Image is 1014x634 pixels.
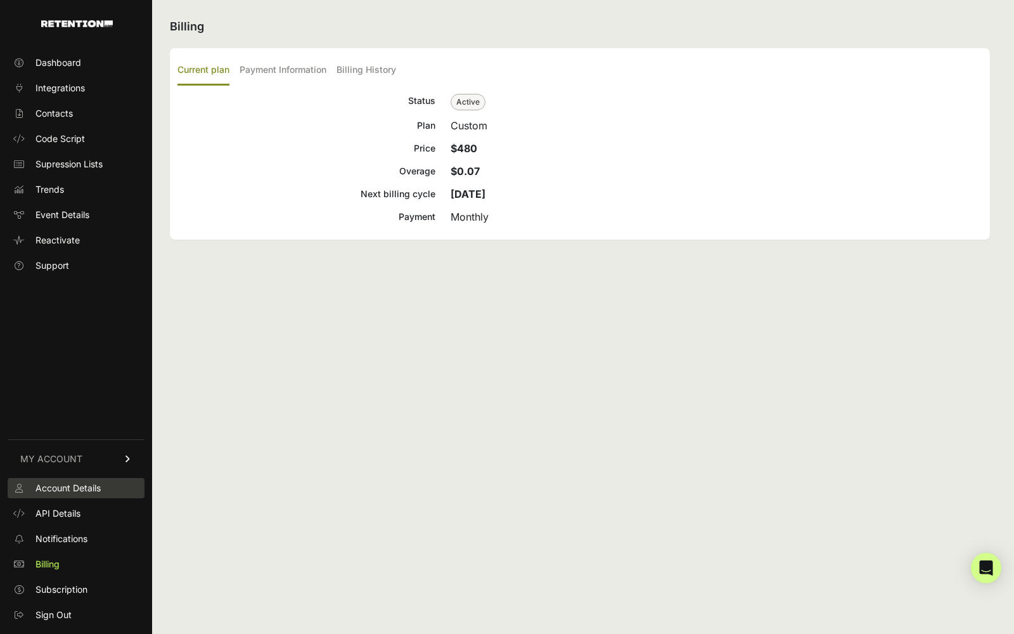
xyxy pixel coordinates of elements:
div: Monthly [451,209,982,224]
a: Sign Out [8,605,144,625]
strong: [DATE] [451,188,485,200]
a: Dashboard [8,53,144,73]
div: Payment [177,209,435,224]
label: Payment Information [240,56,326,86]
a: Trends [8,179,144,200]
span: MY ACCOUNT [20,453,82,465]
a: Support [8,256,144,276]
div: Price [177,141,435,156]
span: Integrations [35,82,85,94]
strong: $0.07 [451,165,480,178]
a: Account Details [8,478,144,498]
a: Subscription [8,579,144,600]
span: Contacts [35,107,73,120]
a: API Details [8,503,144,524]
span: Notifications [35,533,87,545]
span: Subscription [35,583,87,596]
a: Reactivate [8,230,144,250]
a: Contacts [8,103,144,124]
span: Sign Out [35,609,72,621]
div: Plan [177,118,435,133]
a: Code Script [8,129,144,149]
span: Account Details [35,482,101,495]
a: Integrations [8,78,144,98]
span: Supression Lists [35,158,103,171]
span: Reactivate [35,234,80,247]
div: Overage [177,164,435,179]
span: Trends [35,183,64,196]
a: Event Details [8,205,144,225]
div: Open Intercom Messenger [971,553,1001,583]
div: Status [177,93,435,110]
label: Current plan [177,56,229,86]
div: Custom [451,118,982,133]
h2: Billing [170,18,990,36]
span: Event Details [35,209,89,221]
img: Retention.com [41,20,113,27]
span: Code Script [35,133,85,145]
span: Dashboard [35,56,81,69]
span: Billing [35,558,60,571]
span: Support [35,259,69,272]
span: Active [451,94,485,110]
a: Notifications [8,529,144,549]
span: API Details [35,507,80,520]
label: Billing History [337,56,396,86]
strong: $480 [451,142,477,155]
a: Billing [8,554,144,574]
div: Next billing cycle [177,186,435,202]
a: Supression Lists [8,154,144,174]
a: MY ACCOUNT [8,439,144,478]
